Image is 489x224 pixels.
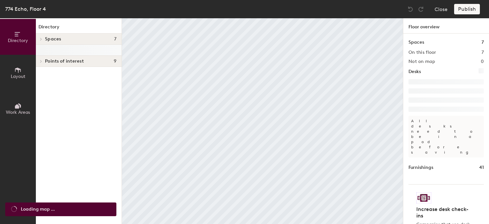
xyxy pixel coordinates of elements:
h1: Furnishings [408,164,433,171]
span: Points of interest [45,59,84,64]
h1: 7 [482,39,484,46]
h1: Floor overview [403,18,489,34]
span: Spaces [45,37,61,42]
span: 9 [114,59,116,64]
h2: 7 [482,50,484,55]
span: Work Areas [6,110,30,115]
h2: On this floor [408,50,436,55]
span: Directory [8,38,28,43]
img: Sticker logo [416,192,431,203]
h2: Not on map [408,59,435,64]
h4: Increase desk check-ins [416,206,472,219]
img: Redo [418,6,424,12]
span: 7 [114,37,116,42]
h1: Desks [408,68,421,75]
h1: Directory [36,23,122,34]
h2: 0 [481,59,484,64]
h1: Spaces [408,39,424,46]
img: Undo [407,6,414,12]
div: 774 Echo, Floor 4 [5,5,46,13]
button: Close [435,4,448,14]
span: Loading map ... [21,206,55,213]
p: All desks need to be in a pod before saving [408,116,484,157]
h1: 41 [479,164,484,171]
canvas: Map [122,18,403,224]
span: Layout [11,74,25,79]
